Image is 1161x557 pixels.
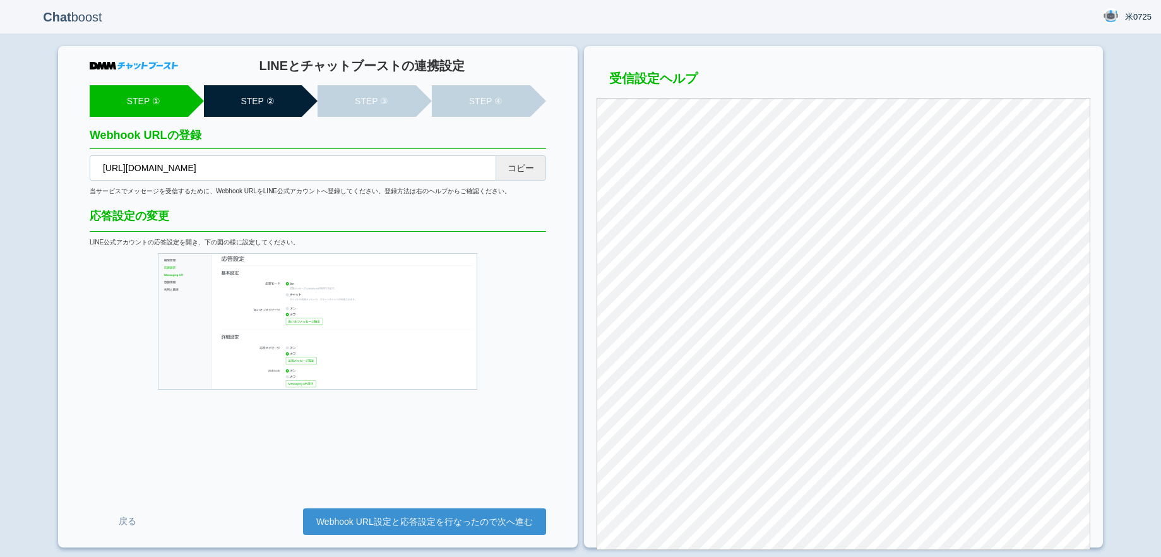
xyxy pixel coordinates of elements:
[1125,11,1152,23] span: 米0725
[1103,8,1119,24] img: User Image
[318,85,416,117] li: STEP ③
[90,62,178,69] img: DMMチャットブースト
[303,508,546,535] a: Webhook URL設定と応答設定を行なったので次へ進む
[90,208,546,232] div: 応答設定の変更
[9,1,136,33] p: boost
[90,510,165,533] a: 戻る
[90,129,546,149] h2: Webhook URLの登録
[204,85,302,117] li: STEP ②
[432,85,530,117] li: STEP ④
[178,59,546,73] h1: LINEとチャットブーストの連携設定
[90,238,546,247] div: LINE公式アカウントの応答設定を開き、下の図の様に設定してください。
[43,10,71,24] b: Chat
[90,85,188,117] li: STEP ①
[90,187,546,196] div: 当サービスでメッセージを受信するために、Webhook URLをLINE公式アカウントへ登録してください。登録方法は右のヘルプからご確認ください。
[597,71,1090,92] h3: 受信設定ヘルプ
[158,253,477,390] img: LINE公式アカウント応答設定
[496,155,546,181] button: コピー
